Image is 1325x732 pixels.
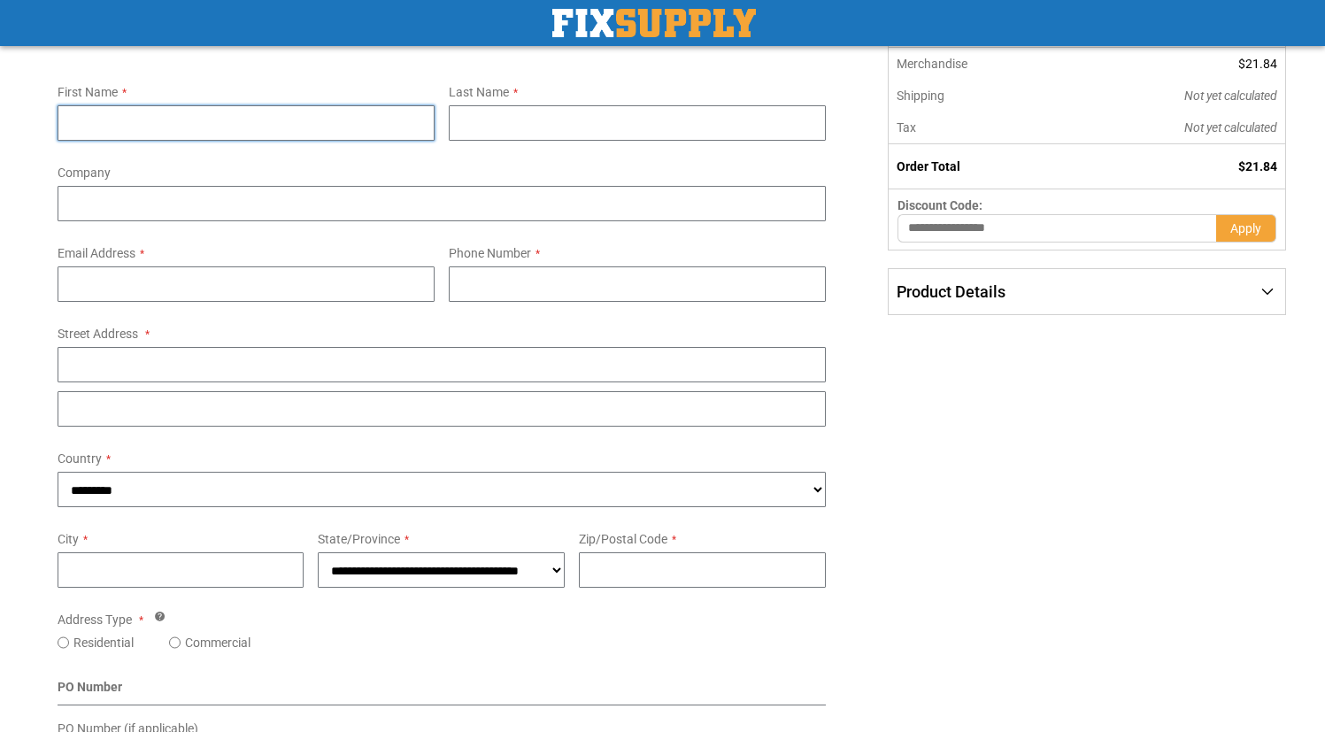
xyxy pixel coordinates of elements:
span: City [58,532,79,546]
span: Apply [1230,221,1261,235]
label: Commercial [185,634,250,651]
span: $21.84 [1238,57,1277,71]
span: Company [58,166,111,180]
img: Fix Industrial Supply [552,9,756,37]
th: Merchandise [889,48,1065,80]
a: store logo [552,9,756,37]
th: Tax [889,112,1065,144]
span: Discount Code: [897,198,982,212]
span: State/Province [318,532,400,546]
label: Residential [73,634,134,651]
span: Not yet calculated [1184,120,1277,135]
span: Street Address [58,327,138,341]
span: Zip/Postal Code [579,532,667,546]
span: Email Address [58,246,135,260]
div: PO Number [58,678,827,705]
strong: Order Total [897,159,960,173]
span: Product Details [897,282,1005,301]
button: Apply [1216,214,1276,243]
span: $21.84 [1238,159,1277,173]
span: Country [58,451,102,466]
span: Address Type [58,613,132,627]
span: Shipping [897,89,944,103]
span: Phone Number [449,246,531,260]
span: Not yet calculated [1184,89,1277,103]
span: Last Name [449,85,509,99]
span: First Name [58,85,118,99]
